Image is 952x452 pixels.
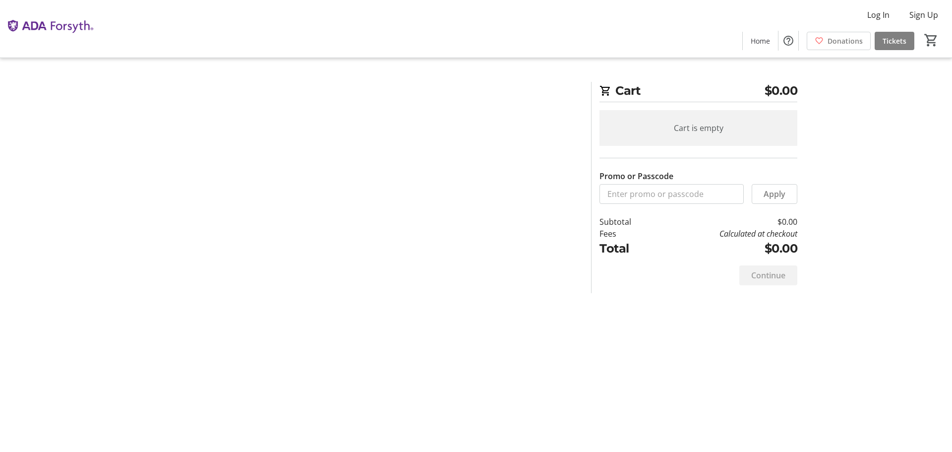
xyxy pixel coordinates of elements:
h2: Cart [599,82,797,102]
button: Sign Up [901,7,946,23]
button: Cart [922,31,940,49]
td: Subtotal [599,216,657,228]
span: $0.00 [765,82,798,100]
td: Fees [599,228,657,240]
a: Home [743,32,778,50]
span: Apply [764,188,785,200]
span: Sign Up [909,9,938,21]
span: Donations [828,36,863,46]
span: Log In [867,9,890,21]
button: Apply [752,184,797,204]
button: Log In [859,7,897,23]
td: $0.00 [657,216,797,228]
button: Help [778,31,798,51]
td: Total [599,240,657,258]
td: $0.00 [657,240,797,258]
img: The ADA Forsyth Institute's Logo [6,4,94,54]
a: Donations [807,32,871,50]
td: Calculated at checkout [657,228,797,240]
input: Enter promo or passcode [599,184,744,204]
span: Tickets [883,36,906,46]
label: Promo or Passcode [599,170,673,182]
a: Tickets [875,32,914,50]
span: Home [751,36,770,46]
div: Cart is empty [599,110,797,146]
